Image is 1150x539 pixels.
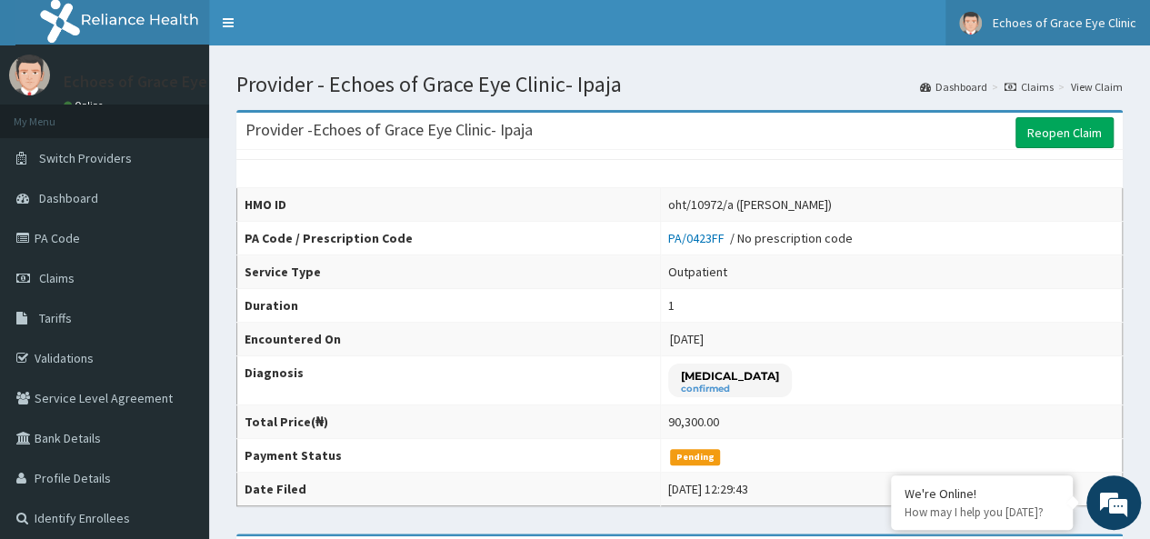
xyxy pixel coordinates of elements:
small: confirmed [681,384,779,394]
div: [DATE] 12:29:43 [668,480,748,498]
a: Reopen Claim [1015,117,1114,148]
a: Online [64,99,107,112]
span: [DATE] [670,331,704,347]
div: Minimize live chat window [298,9,342,53]
th: Duration [237,289,661,323]
th: Total Price(₦) [237,405,661,439]
a: View Claim [1071,79,1123,95]
span: Pending [670,449,720,465]
span: Switch Providers [39,150,132,166]
th: HMO ID [237,188,661,222]
div: Chat with us now [95,102,305,125]
span: Claims [39,270,75,286]
div: 90,300.00 [668,413,719,431]
span: Echoes of Grace Eye Clinic [993,15,1136,31]
div: / No prescription code [668,229,853,247]
p: [MEDICAL_DATA] [681,368,779,384]
span: We're online! [105,156,251,340]
h1: Provider - Echoes of Grace Eye Clinic- Ipaja [236,73,1123,96]
th: Diagnosis [237,356,661,405]
span: Dashboard [39,190,98,206]
textarea: Type your message and hit 'Enter' [9,352,346,415]
p: How may I help you today? [905,504,1059,520]
th: Service Type [237,255,661,289]
a: Dashboard [920,79,987,95]
div: Outpatient [668,263,727,281]
a: PA/0423FF [668,230,730,246]
img: d_794563401_company_1708531726252_794563401 [34,91,74,136]
th: PA Code / Prescription Code [237,222,661,255]
th: Payment Status [237,439,661,473]
div: 1 [668,296,675,314]
span: Tariffs [39,310,72,326]
div: We're Online! [905,485,1059,502]
p: Echoes of Grace Eye Clinic [64,74,249,90]
img: User Image [9,55,50,95]
a: Claims [1005,79,1054,95]
th: Date Filed [237,473,661,506]
th: Encountered On [237,323,661,356]
h3: Provider - Echoes of Grace Eye Clinic- Ipaja [245,122,533,138]
img: User Image [959,12,982,35]
div: oht/10972/a ([PERSON_NAME]) [668,195,832,214]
